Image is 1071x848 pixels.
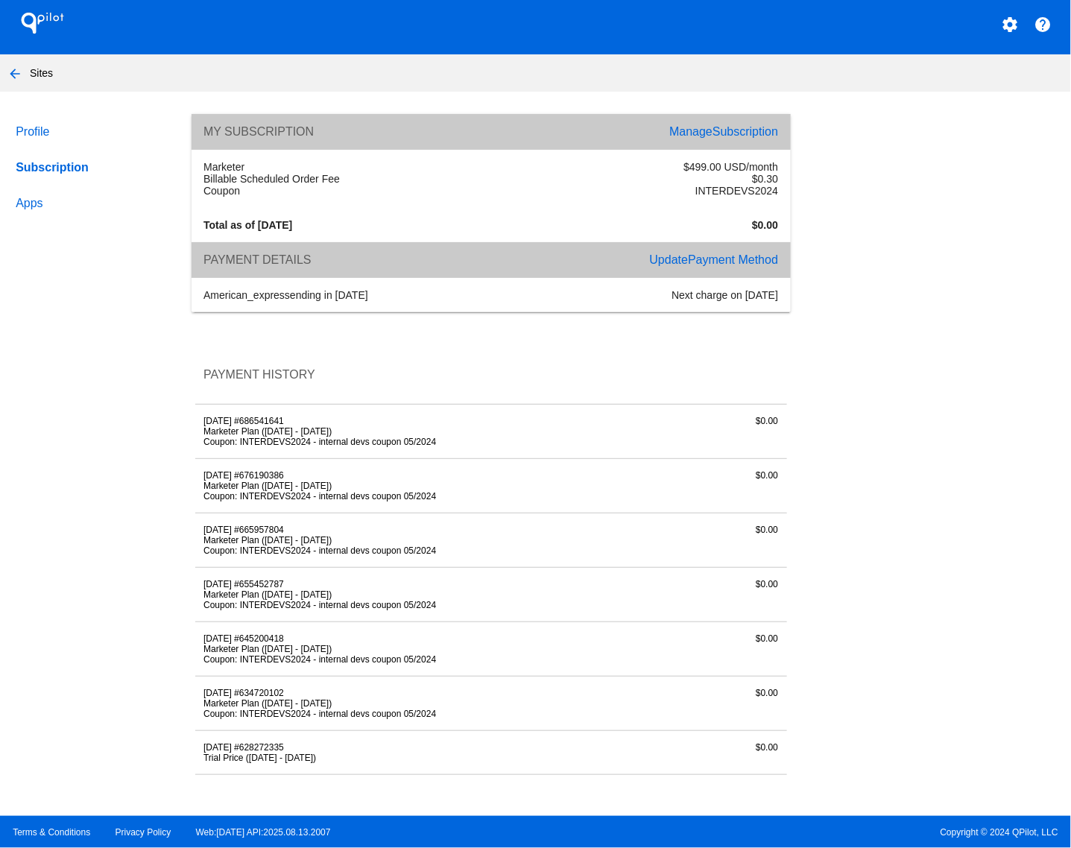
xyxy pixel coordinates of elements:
[590,742,787,763] div: $0.00
[203,368,315,381] span: Payment History
[195,173,491,185] div: Billable Scheduled Order Fee
[491,289,787,301] div: Next charge on [DATE]
[203,491,581,501] li: Coupon: INTERDEVS2024 - internal devs coupon 05/2024
[491,185,787,197] div: INTERDEVS2024
[195,579,590,610] div: [DATE] #655452787
[203,253,312,266] span: Payment Details
[195,185,491,197] div: Coupon
[195,525,590,556] div: [DATE] #665957804
[590,470,787,501] div: $0.00
[203,589,581,600] li: Marketer Plan ([DATE] - [DATE])
[195,470,590,501] div: [DATE] #676190386
[203,426,581,437] li: Marketer Plan ([DATE] - [DATE])
[1034,16,1052,34] mat-icon: help
[590,416,787,447] div: $0.00
[203,437,581,447] li: Coupon: INTERDEVS2024 - internal devs coupon 05/2024
[688,253,778,266] span: Payment Method
[13,827,90,838] a: Terms & Conditions
[590,579,787,610] div: $0.00
[713,125,778,138] span: Subscription
[203,644,581,654] li: Marketer Plan ([DATE] - [DATE])
[195,688,590,719] div: [DATE] #634720102
[195,161,491,173] div: Marketer
[203,289,290,301] span: american_express
[491,161,787,173] div: $499.00 USD/month
[203,600,581,610] li: Coupon: INTERDEVS2024 - internal devs coupon 05/2024
[196,827,331,838] a: Web:[DATE] API:2025.08.13.2007
[13,114,165,150] a: Profile
[590,525,787,556] div: $0.00
[195,416,590,447] div: [DATE] #686541641
[203,654,581,665] li: Coupon: INTERDEVS2024 - internal devs coupon 05/2024
[203,698,581,709] li: Marketer Plan ([DATE] - [DATE])
[13,8,72,38] h1: QPilot
[195,633,590,665] div: [DATE] #645200418
[203,545,581,556] li: Coupon: INTERDEVS2024 - internal devs coupon 05/2024
[203,219,292,231] strong: Total as of [DATE]
[6,65,24,83] mat-icon: arrow_back
[203,535,581,545] li: Marketer Plan ([DATE] - [DATE])
[13,150,165,186] a: Subscription
[195,289,491,301] div: ending in [DATE]
[203,481,581,491] li: Marketer Plan ([DATE] - [DATE])
[195,742,590,763] div: [DATE] #628272335
[549,827,1058,838] span: Copyright © 2024 QPilot, LLC
[590,688,787,719] div: $0.00
[1001,16,1019,34] mat-icon: settings
[491,173,787,185] div: $0.30
[650,253,779,266] a: UpdatePayment Method
[590,633,787,665] div: $0.00
[116,827,171,838] a: Privacy Policy
[669,125,778,138] a: ManageSubscription
[752,219,778,231] strong: $0.00
[203,125,314,138] span: My Subscription
[203,753,581,763] li: Trial Price ([DATE] - [DATE])
[13,186,165,221] a: Apps
[203,709,581,719] li: Coupon: INTERDEVS2024 - internal devs coupon 05/2024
